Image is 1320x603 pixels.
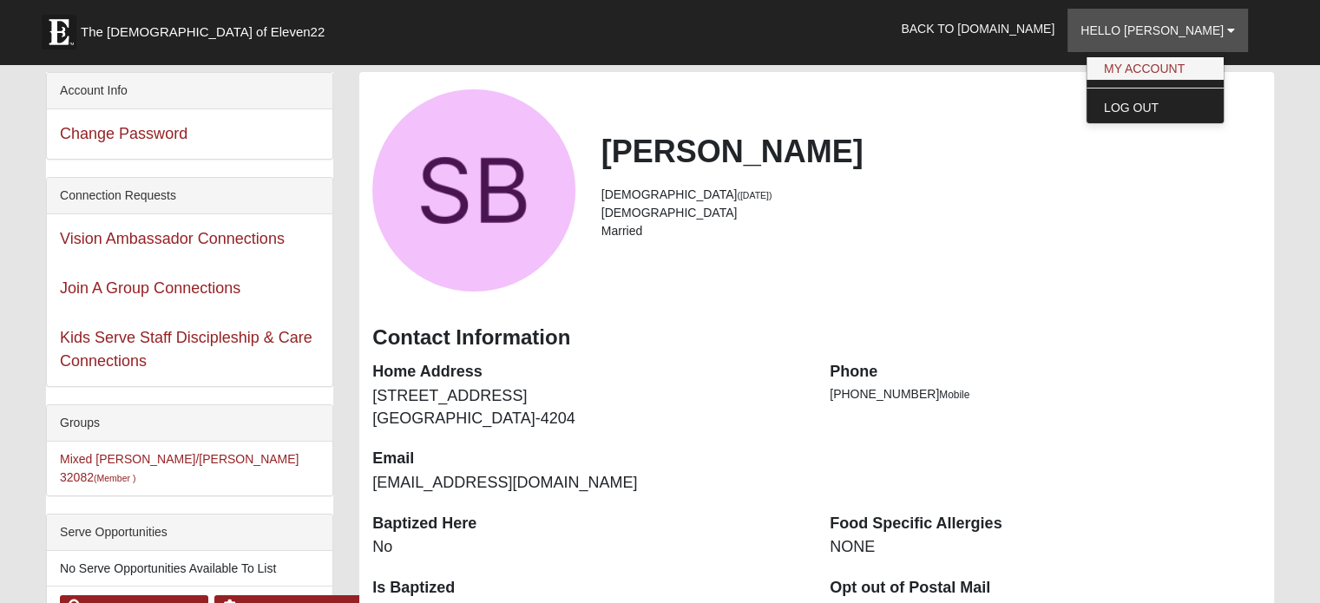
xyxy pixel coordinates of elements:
[830,385,1261,403] li: [PHONE_NUMBER]
[372,385,804,429] dd: [STREET_ADDRESS] [GEOGRAPHIC_DATA]-4204
[939,389,969,401] span: Mobile
[737,190,772,200] small: ([DATE])
[601,186,1261,204] li: [DEMOGRAPHIC_DATA]
[372,577,804,600] dt: Is Baptized
[81,23,325,41] span: The [DEMOGRAPHIC_DATA] of Eleven22
[1087,57,1224,80] a: My Account
[830,536,1261,559] dd: NONE
[60,329,312,370] a: Kids Serve Staff Discipleship & Care Connections
[888,7,1067,50] a: Back to [DOMAIN_NAME]
[830,577,1261,600] dt: Opt out of Postal Mail
[601,222,1261,240] li: Married
[47,405,332,442] div: Groups
[60,452,299,484] a: Mixed [PERSON_NAME]/[PERSON_NAME] 32082(Member )
[830,361,1261,383] dt: Phone
[1080,23,1224,37] span: Hello [PERSON_NAME]
[94,473,135,483] small: (Member )
[33,6,380,49] a: The [DEMOGRAPHIC_DATA] of Eleven22
[830,513,1261,535] dt: Food Specific Allergies
[601,204,1261,222] li: [DEMOGRAPHIC_DATA]
[1087,96,1224,119] a: Log Out
[1067,9,1248,52] a: Hello [PERSON_NAME]
[601,133,1261,170] h2: [PERSON_NAME]
[42,15,76,49] img: Eleven22 logo
[372,325,1261,351] h3: Contact Information
[372,448,804,470] dt: Email
[372,536,804,559] dd: No
[47,551,332,587] li: No Serve Opportunities Available To List
[60,125,187,142] a: Change Password
[60,230,285,247] a: Vision Ambassador Connections
[47,73,332,109] div: Account Info
[60,279,240,297] a: Join A Group Connections
[372,513,804,535] dt: Baptized Here
[372,89,575,292] a: View Fullsize Photo
[372,361,804,383] dt: Home Address
[47,178,332,214] div: Connection Requests
[372,472,804,495] dd: [EMAIL_ADDRESS][DOMAIN_NAME]
[47,515,332,551] div: Serve Opportunities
